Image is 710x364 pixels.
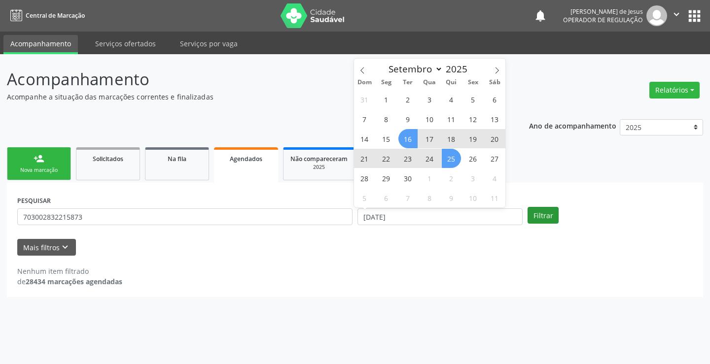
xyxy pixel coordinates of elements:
[463,129,483,148] span: Setembro 19, 2025
[442,188,461,207] span: Outubro 9, 2025
[463,149,483,168] span: Setembro 26, 2025
[485,149,504,168] span: Setembro 27, 2025
[419,79,440,86] span: Qua
[420,129,439,148] span: Setembro 17, 2025
[290,164,348,171] div: 2025
[442,109,461,129] span: Setembro 11, 2025
[442,90,461,109] span: Setembro 4, 2025
[398,149,418,168] span: Setembro 23, 2025
[17,276,122,287] div: de
[398,188,418,207] span: Outubro 7, 2025
[26,11,85,20] span: Central de Marcação
[462,79,484,86] span: Sex
[397,79,419,86] span: Ter
[354,79,376,86] span: Dom
[485,168,504,188] span: Outubro 4, 2025
[563,7,643,16] div: [PERSON_NAME] de Jesus
[14,166,64,174] div: Nova marcação
[355,188,374,207] span: Outubro 5, 2025
[173,35,245,52] a: Serviços por vaga
[377,168,396,188] span: Setembro 29, 2025
[442,168,461,188] span: Outubro 2, 2025
[377,149,396,168] span: Setembro 22, 2025
[60,242,71,253] i: keyboard_arrow_down
[440,79,462,86] span: Qui
[533,9,547,23] button: notifications
[17,266,122,276] div: Nenhum item filtrado
[398,90,418,109] span: Setembro 2, 2025
[3,35,78,54] a: Acompanhamento
[355,149,374,168] span: Setembro 21, 2025
[485,129,504,148] span: Setembro 20, 2025
[649,82,700,99] button: Relatórios
[420,168,439,188] span: Outubro 1, 2025
[667,5,686,26] button: 
[563,16,643,24] span: Operador de regulação
[377,90,396,109] span: Setembro 1, 2025
[88,35,163,52] a: Serviços ofertados
[484,79,505,86] span: Sáb
[463,109,483,129] span: Setembro 12, 2025
[355,90,374,109] span: Agosto 31, 2025
[168,155,186,163] span: Na fila
[17,193,51,208] label: PESQUISAR
[355,168,374,188] span: Setembro 28, 2025
[93,155,123,163] span: Solicitados
[686,7,703,25] button: apps
[34,153,44,164] div: person_add
[463,90,483,109] span: Setembro 5, 2025
[485,90,504,109] span: Setembro 6, 2025
[420,149,439,168] span: Setembro 24, 2025
[17,208,353,225] input: Nome, CNS
[290,155,348,163] span: Não compareceram
[646,5,667,26] img: img
[485,188,504,207] span: Outubro 11, 2025
[355,109,374,129] span: Setembro 7, 2025
[26,277,122,286] strong: 28434 marcações agendadas
[485,109,504,129] span: Setembro 13, 2025
[384,62,443,76] select: Month
[420,188,439,207] span: Outubro 8, 2025
[377,188,396,207] span: Outubro 6, 2025
[377,129,396,148] span: Setembro 15, 2025
[7,92,494,102] p: Acompanhe a situação das marcações correntes e finalizadas
[398,129,418,148] span: Setembro 16, 2025
[375,79,397,86] span: Seg
[377,109,396,129] span: Setembro 8, 2025
[442,129,461,148] span: Setembro 18, 2025
[671,9,682,20] i: 
[420,109,439,129] span: Setembro 10, 2025
[7,7,85,24] a: Central de Marcação
[230,155,262,163] span: Agendados
[17,239,76,256] button: Mais filtroskeyboard_arrow_down
[528,207,559,224] button: Filtrar
[463,168,483,188] span: Outubro 3, 2025
[443,63,475,75] input: Year
[463,188,483,207] span: Outubro 10, 2025
[420,90,439,109] span: Setembro 3, 2025
[398,168,418,188] span: Setembro 30, 2025
[355,129,374,148] span: Setembro 14, 2025
[7,67,494,92] p: Acompanhamento
[442,149,461,168] span: Setembro 25, 2025
[357,208,523,225] input: Selecione um intervalo
[398,109,418,129] span: Setembro 9, 2025
[529,119,616,132] p: Ano de acompanhamento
